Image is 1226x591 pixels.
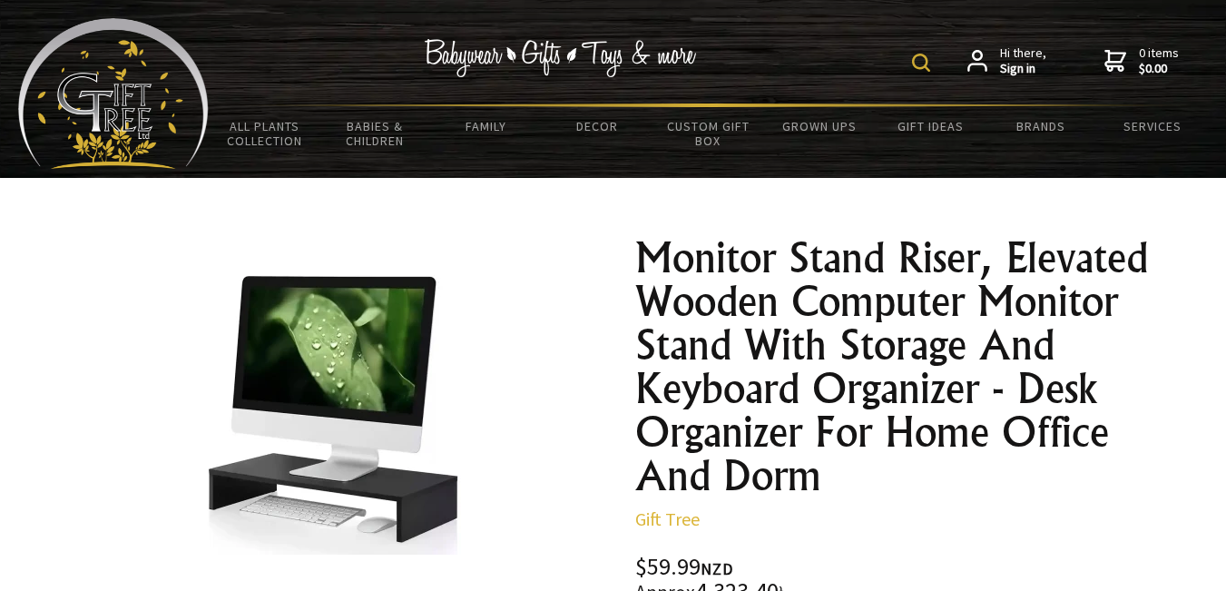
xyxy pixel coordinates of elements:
[635,236,1165,497] h1: Monitor Stand Riser, Elevated Wooden Computer Monitor Stand With Storage And Keyboard Organizer -...
[912,54,930,72] img: product search
[425,39,697,77] img: Babywear - Gifts - Toys & more
[209,107,319,160] a: All Plants Collection
[875,107,986,145] a: Gift Ideas
[185,271,468,555] img: Monitor Stand Riser, Elevated Wooden Computer Monitor Stand With Storage And Keyboard Organizer -...
[1104,45,1179,77] a: 0 items$0.00
[1139,44,1179,77] span: 0 items
[701,558,733,579] span: NZD
[18,18,209,169] img: Babyware - Gifts - Toys and more...
[1139,61,1179,77] strong: $0.00
[635,507,700,530] a: Gift Tree
[764,107,875,145] a: Grown Ups
[652,107,763,160] a: Custom Gift Box
[542,107,652,145] a: Decor
[986,107,1096,145] a: Brands
[431,107,542,145] a: Family
[1000,61,1046,77] strong: Sign in
[1097,107,1208,145] a: Services
[1000,45,1046,77] span: Hi there,
[319,107,430,160] a: Babies & Children
[967,45,1046,77] a: Hi there,Sign in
